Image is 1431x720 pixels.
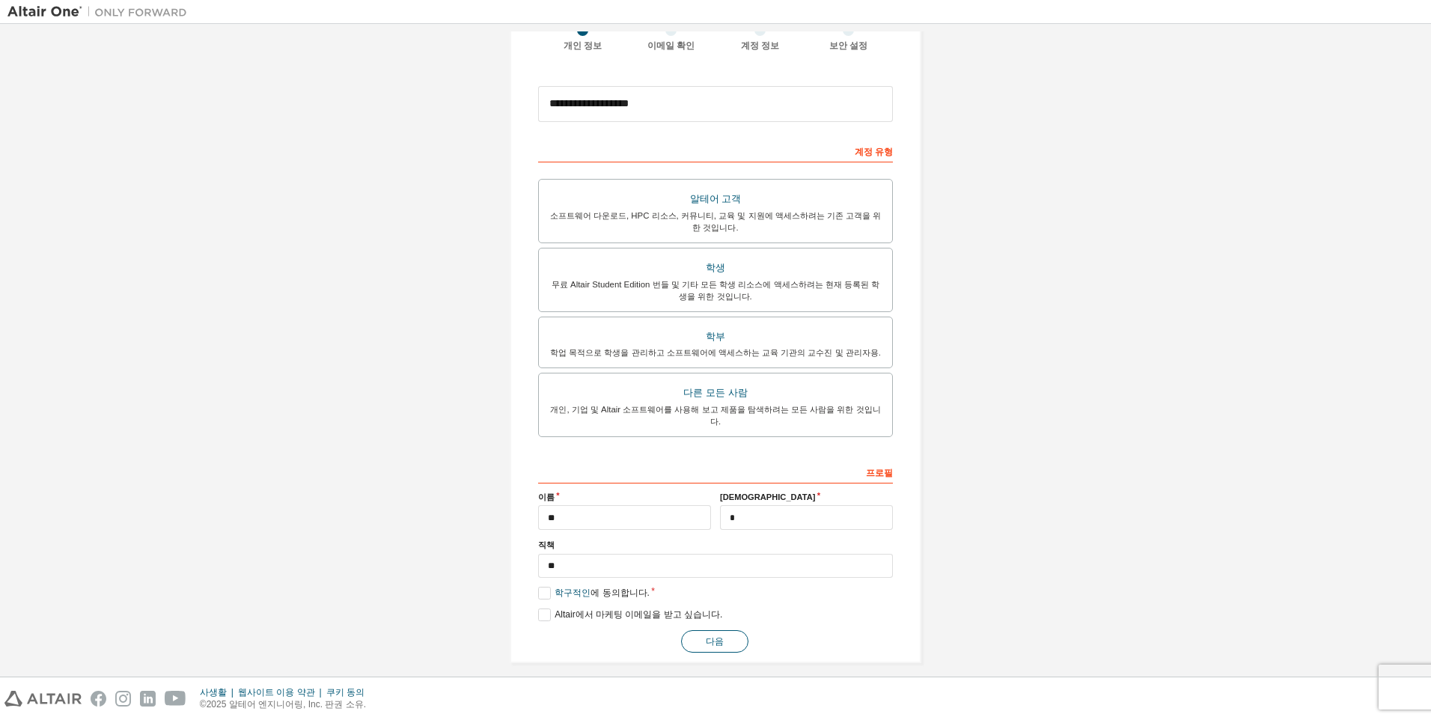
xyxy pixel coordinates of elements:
div: 쿠키 동의 [326,686,373,698]
p: © [200,698,373,711]
img: linkedin.svg [140,691,156,707]
img: 알테어 원 [7,4,195,19]
div: 계정 정보 [715,40,805,52]
img: facebook.svg [91,691,106,707]
font: 2025 알테어 엔지니어링, Inc. 판권 소유. [207,699,366,710]
div: 프로필 [538,460,893,483]
div: 알테어 고객 [548,189,883,210]
div: 학부 [548,326,883,347]
div: 이메일 확인 [627,40,716,52]
label: 에 동의합니다. [538,587,650,600]
label: 이름 [538,491,711,503]
img: altair_logo.svg [4,691,82,707]
div: 다른 모든 사람 [548,382,883,403]
label: 직책 [538,539,893,551]
div: 개인 정보 [538,40,627,52]
img: youtube.svg [165,691,186,707]
div: 웹사이트 이용 약관 [238,686,326,698]
label: [DEMOGRAPHIC_DATA] [720,491,893,503]
div: 학생 [548,257,883,278]
label: Altair에서 마케팅 이메일을 받고 싶습니다. [538,608,722,621]
div: 소프트웨어 다운로드, HPC 리소스, 커뮤니티, 교육 및 지원에 액세스하려는 기존 고객을 위한 것입니다. [548,210,883,234]
div: 무료 Altair Student Edition 번들 및 기타 모든 학생 리소스에 액세스하려는 현재 등록된 학생을 위한 것입니다. [548,278,883,302]
div: 보안 설정 [805,40,894,52]
div: 개인, 기업 및 Altair 소프트웨어를 사용해 보고 제품을 탐색하려는 모든 사람을 위한 것입니다. [548,403,883,427]
button: 다음 [681,630,748,653]
a: 학구적인 [555,588,591,598]
div: 계정 유형 [538,138,893,162]
img: instagram.svg [115,691,131,707]
div: 학업 목적으로 학생을 관리하고 소프트웨어에 액세스하는 교육 기관의 교수진 및 관리자용. [548,347,883,359]
div: 사생활 [200,686,238,698]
